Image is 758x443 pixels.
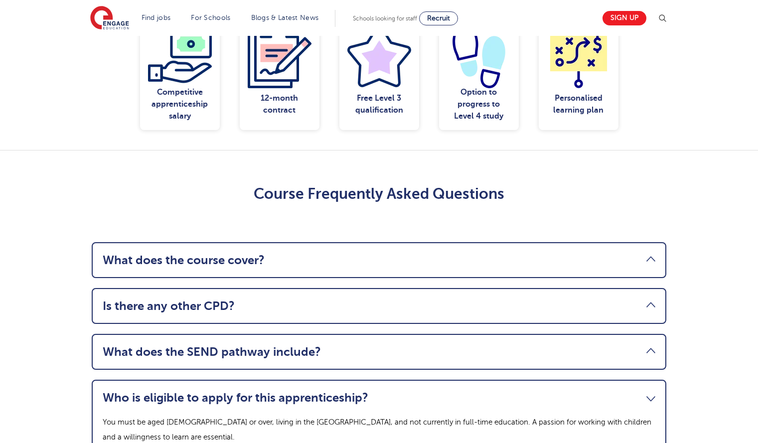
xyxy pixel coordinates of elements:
[419,11,458,25] a: Recruit
[251,14,319,21] a: Blogs & Latest News
[447,86,511,122] div: Option to progress to Level 4 study
[191,14,230,21] a: For Schools
[90,6,129,31] img: Engage Education
[603,11,646,25] a: Sign up
[347,86,411,122] div: Free Level 3 qualification
[142,14,171,21] a: Find jobs
[248,86,311,122] div: 12-month contract
[547,86,610,122] div: Personalised learning plan
[103,345,655,359] a: What does the SEND pathway include?
[353,15,417,22] span: Schools looking for staff
[135,185,623,202] h2: Course Frequently Asked Questions
[103,299,655,313] a: Is there any other CPD?
[103,253,655,267] a: What does the course cover?
[148,86,212,122] div: Competitive apprenticeship salary
[427,14,450,22] span: Recruit
[103,391,655,405] a: Who is eligible to apply for this apprenticeship?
